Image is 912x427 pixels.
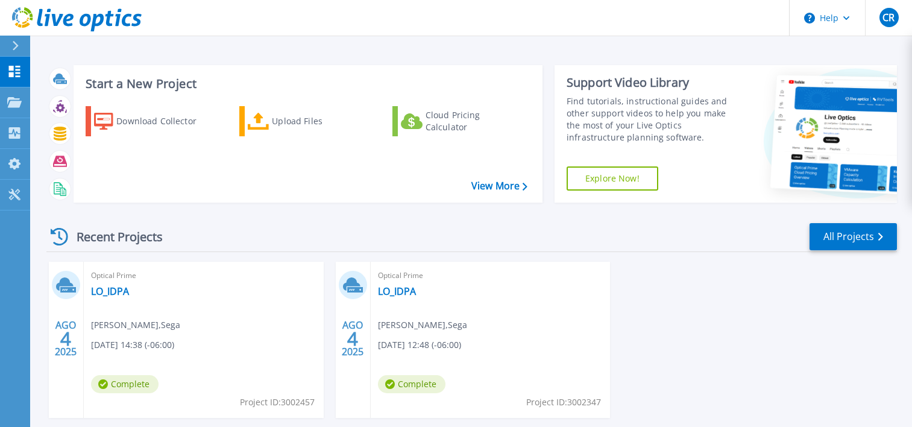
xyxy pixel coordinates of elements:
[526,396,601,409] span: Project ID: 3002347
[567,166,658,191] a: Explore Now!
[341,317,364,361] div: AGO 2025
[471,180,527,192] a: View More
[240,396,315,409] span: Project ID: 3002457
[567,95,738,144] div: Find tutorials, instructional guides and other support videos to help you make the most of your L...
[347,334,358,344] span: 4
[567,75,738,90] div: Support Video Library
[378,269,603,282] span: Optical Prime
[426,109,522,133] div: Cloud Pricing Calculator
[91,318,180,332] span: [PERSON_NAME] , Sega
[86,77,527,90] h3: Start a New Project
[378,285,416,297] a: LO_IDPA
[54,317,77,361] div: AGO 2025
[378,318,467,332] span: [PERSON_NAME] , Sega
[272,109,368,133] div: Upload Files
[46,222,179,251] div: Recent Projects
[239,106,374,136] a: Upload Files
[60,334,71,344] span: 4
[91,269,316,282] span: Optical Prime
[116,109,213,133] div: Download Collector
[882,13,895,22] span: CR
[378,338,461,352] span: [DATE] 12:48 (-06:00)
[378,375,445,393] span: Complete
[86,106,220,136] a: Download Collector
[392,106,527,136] a: Cloud Pricing Calculator
[91,285,129,297] a: LO_IDPA
[91,338,174,352] span: [DATE] 14:38 (-06:00)
[810,223,897,250] a: All Projects
[91,375,159,393] span: Complete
